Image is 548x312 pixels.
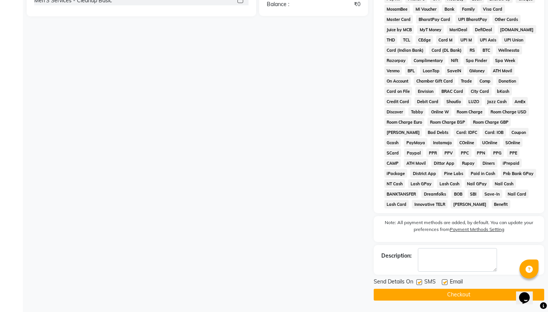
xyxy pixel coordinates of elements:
[468,87,492,96] span: City Card
[475,148,488,157] span: PPN
[480,138,500,147] span: UOnline
[448,56,460,65] span: Nift
[384,15,413,24] span: Master Card
[384,56,408,65] span: Razorpay
[488,107,529,116] span: Room Charge USD
[509,128,529,137] span: Coupon
[478,35,499,44] span: UPI Axis
[429,107,451,116] span: Online W
[384,128,422,137] span: [PERSON_NAME]
[493,56,518,65] span: Spa Week
[384,66,402,75] span: Venmo
[442,5,457,13] span: Bank
[458,35,475,44] span: UPI M
[404,159,428,167] span: ATH Movil
[384,148,401,157] span: SCard
[374,278,413,287] span: Send Details On
[492,15,521,24] span: Other Cards
[501,169,536,178] span: Pnb Bank GPay
[482,189,502,198] span: Save-In
[454,128,479,137] span: Card: IDFC
[516,282,540,304] iframe: chat widget
[458,76,474,85] span: Trade
[481,5,505,13] span: Visa Card
[467,66,487,75] span: GMoney
[491,148,504,157] span: PPG
[492,179,516,188] span: Nail Cash
[425,128,451,137] span: Bad Debts
[430,138,454,147] span: Instamojo
[496,46,522,54] span: Wellnessta
[441,169,465,178] span: Pine Labs
[429,46,464,54] span: Card (DL Bank)
[410,169,438,178] span: District App
[451,200,489,209] span: [PERSON_NAME]
[414,76,455,85] span: Chamber Gift Card
[384,87,413,96] span: Card on File
[384,169,408,178] span: iPackage
[424,278,436,287] span: SMS
[417,25,444,34] span: MyT Money
[512,97,528,106] span: AmEx
[384,200,409,209] span: Lash Card
[464,56,490,65] span: Spa Finder
[470,118,511,126] span: Room Charge GBP
[426,148,439,157] span: PPR
[261,0,314,8] div: Balance :
[442,148,456,157] span: PPV
[468,169,498,178] span: Paid in Cash
[480,46,493,54] span: BTC
[445,66,464,75] span: SaveIN
[384,118,425,126] span: Room Charge Euro
[384,189,419,198] span: BANKTANSFER
[384,159,401,167] span: CAMP
[381,219,537,236] label: Note: All payment methods are added, by default. You can update your preferences from
[450,226,504,233] label: Payment Methods Setting
[384,35,398,44] span: THD
[408,179,434,188] span: Lash GPay
[384,179,405,188] span: NT Cash
[384,25,414,34] span: Juice by MCB
[384,5,410,13] span: MosamBee
[457,138,477,147] span: COnline
[420,66,442,75] span: LoanTap
[500,159,522,167] span: iPrepaid
[495,87,512,96] span: bKash
[415,87,436,96] span: Envision
[413,5,439,13] span: MI Voucher
[473,25,495,34] span: DefiDeal
[492,200,510,209] span: Benefit
[483,128,506,137] span: Card: IOB
[414,97,441,106] span: Debit Card
[384,46,426,54] span: Card (Indian Bank)
[421,189,448,198] span: Dreamfolks
[502,35,526,44] span: UPI Union
[384,76,411,85] span: On Account
[384,138,401,147] span: Gcash
[467,46,477,54] span: RS
[465,179,489,188] span: Nail GPay
[454,107,485,116] span: Room Charge
[503,138,523,147] span: SOnline
[400,35,413,44] span: TCL
[408,107,425,116] span: Tabby
[404,148,423,157] span: Paypal
[412,200,448,209] span: Innovative TELR
[384,107,406,116] span: Discover
[505,189,529,198] span: Nail Card
[451,189,465,198] span: BOB
[404,138,427,147] span: PayMaya
[384,97,412,106] span: Credit Card
[491,66,515,75] span: ATH Movil
[427,118,467,126] span: Room Charge EGP
[431,159,457,167] span: Dittor App
[466,97,482,106] span: LUZO
[459,148,472,157] span: PPC
[439,87,465,96] span: BRAC Card
[496,76,519,85] span: Donation
[405,66,417,75] span: BFL
[460,5,478,13] span: Family
[507,148,519,157] span: PPE
[437,179,462,188] span: Lash Cash
[450,278,463,287] span: Email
